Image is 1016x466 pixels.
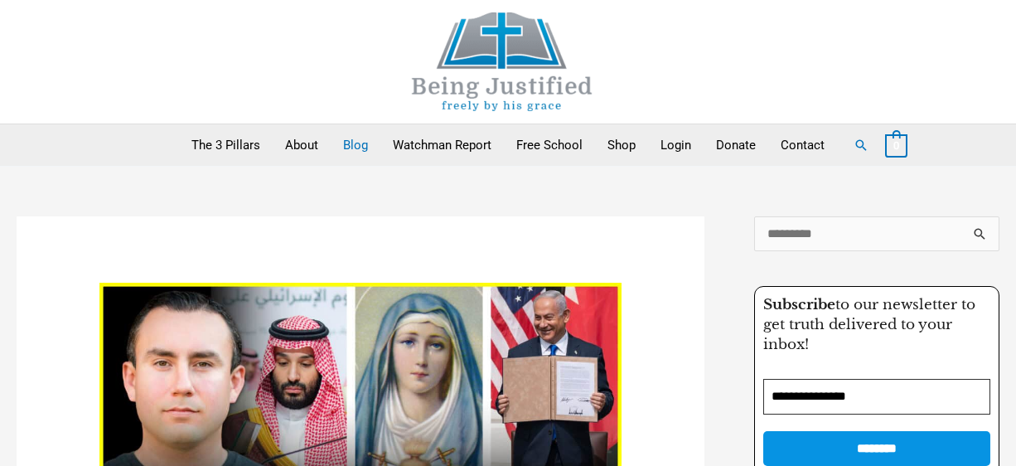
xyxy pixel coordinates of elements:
a: View Shopping Cart, empty [885,138,907,153]
a: Free School [504,124,595,166]
a: Contact [768,124,837,166]
a: Blog [331,124,380,166]
span: 0 [893,139,899,152]
a: Donate [704,124,768,166]
a: Read: Abraham Accords 5th anniversary while MbS visits Qatar emergency summit [99,421,622,436]
a: Login [648,124,704,166]
a: Shop [595,124,648,166]
a: Watchman Report [380,124,504,166]
a: The 3 Pillars [179,124,273,166]
a: Search button [854,138,868,153]
img: Being Justified [378,12,627,111]
input: Email Address * [763,379,990,415]
span: to our newsletter to get truth delivered to your inbox! [763,296,975,353]
strong: Subscribe [763,296,835,313]
nav: Primary Site Navigation [179,124,837,166]
a: About [273,124,331,166]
